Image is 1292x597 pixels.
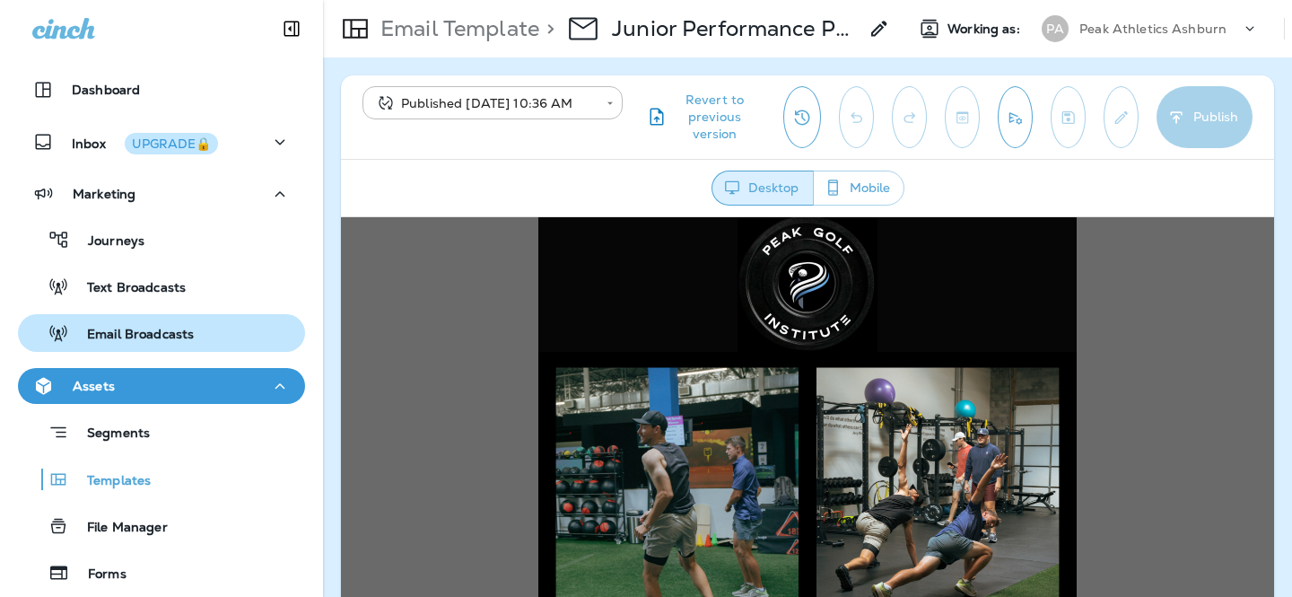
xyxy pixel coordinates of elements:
[18,461,305,498] button: Templates
[73,187,135,201] p: Marketing
[18,507,305,545] button: File Manager
[70,566,127,584] p: Forms
[668,92,762,143] span: Revert to previous version
[637,86,769,148] button: Revert to previous version
[18,368,305,404] button: Assets
[18,268,305,305] button: Text Broadcasts
[1042,15,1069,42] div: PA
[18,221,305,259] button: Journeys
[18,314,305,352] button: Email Broadcasts
[539,15,554,42] p: >
[18,413,305,452] button: Segments
[783,86,821,148] button: View Changelog
[612,15,858,42] p: Junior Performance Program 1 2025 - 8/25
[813,171,904,206] button: Mobile
[132,137,211,150] div: UPGRADE🔒
[72,83,140,97] p: Dashboard
[69,280,186,297] p: Text Broadcasts
[375,94,594,112] div: Published [DATE] 10:36 AM
[125,133,218,154] button: UPGRADE🔒
[1079,22,1227,36] p: Peak Athletics Ashburn
[711,171,814,206] button: Desktop
[18,554,305,592] button: Forms
[266,11,317,47] button: Collapse Sidebar
[69,327,194,344] p: Email Broadcasts
[18,176,305,212] button: Marketing
[73,379,115,393] p: Assets
[70,233,144,250] p: Journeys
[373,15,539,42] p: Email Template
[69,473,151,490] p: Templates
[998,86,1033,148] button: Send test email
[197,135,736,438] img: Peak--JPP-Email-1-825.png
[18,124,305,160] button: InboxUPGRADE🔒
[69,426,150,443] p: Segments
[947,22,1024,37] span: Working as:
[72,133,218,152] p: Inbox
[69,520,168,537] p: File Manager
[18,72,305,108] button: Dashboard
